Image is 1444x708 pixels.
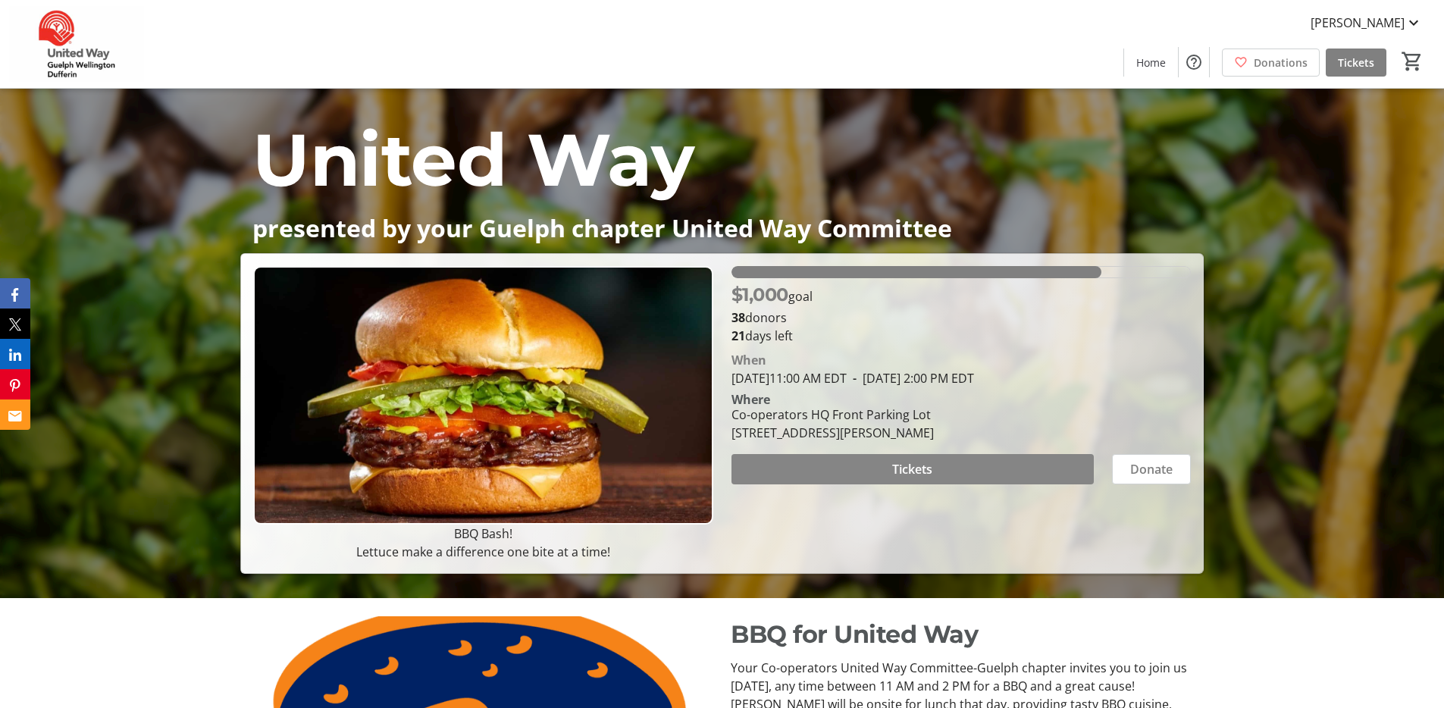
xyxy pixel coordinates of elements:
span: Home [1136,55,1166,70]
span: - [847,370,863,387]
button: Tickets [731,454,1094,484]
p: days left [731,327,1191,345]
p: Lettuce make a difference one bite at a time! [253,543,713,561]
span: $1,000 [731,284,788,305]
button: Donate [1112,454,1191,484]
div: 80.54400000000001% of fundraising goal reached [731,266,1191,278]
span: Donations [1254,55,1308,70]
p: presented by your Guelph chapter United Way Committee [252,215,1191,241]
span: Donate [1130,460,1173,478]
img: Campaign CTA Media Photo [253,266,713,525]
p: goal [731,281,813,309]
a: Donations [1222,49,1320,77]
span: [DATE] 11:00 AM EDT [731,370,847,387]
button: Help [1179,47,1209,77]
span: 21 [731,327,745,344]
div: Co-operators HQ Front Parking Lot [731,406,934,424]
a: Tickets [1326,49,1386,77]
button: Cart [1399,48,1426,75]
span: BBQ for [252,6,549,95]
span: Tickets [1338,55,1374,70]
p: BBQ Bash! [253,525,713,543]
button: [PERSON_NAME] [1298,11,1435,35]
div: [STREET_ADDRESS][PERSON_NAME] [731,424,934,442]
a: Home [1124,49,1178,77]
b: 38 [731,309,745,326]
span: United Way [252,115,694,204]
p: BBQ for United Way [731,616,1194,653]
span: [DATE] 2:00 PM EDT [847,370,974,387]
span: [PERSON_NAME] [1311,14,1405,32]
span: Tickets [892,460,932,478]
p: donors [731,309,1191,327]
img: United Way Guelph Wellington Dufferin's Logo [9,6,144,82]
div: When [731,351,766,369]
div: Where [731,393,770,406]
